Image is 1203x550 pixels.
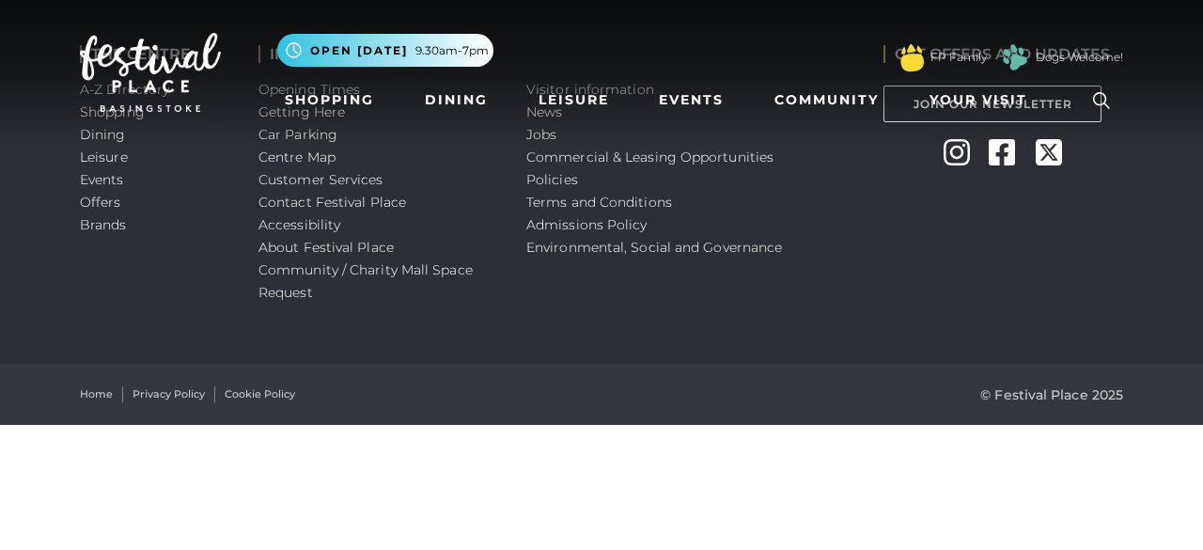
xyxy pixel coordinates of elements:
a: Terms and Conditions [526,194,672,211]
span: Your Visit [930,90,1027,110]
p: © Festival Place 2025 [980,384,1123,406]
button: Open [DATE] 9.30am-7pm [277,34,493,67]
a: Brands [80,216,127,233]
a: Cookie Policy [225,386,295,402]
a: Events [80,171,124,188]
a: Your Visit [922,83,1044,118]
a: Commercial & Leasing Opportunities [526,149,773,165]
a: Leisure [531,83,617,118]
a: Environmental, Social and Governance [526,239,782,256]
img: Festival Place Logo [80,33,221,112]
a: Contact Festival Place [258,194,406,211]
a: Policies [526,171,578,188]
a: Dogs Welcome! [1036,49,1123,66]
a: Home [80,386,113,402]
a: Customer Services [258,171,383,188]
a: Community [767,83,886,118]
span: Open [DATE] [310,42,408,59]
a: Events [651,83,731,118]
a: FP Family [930,49,987,66]
a: Accessibility [258,216,340,233]
span: 9.30am-7pm [415,42,489,59]
a: Offers [80,194,121,211]
a: Centre Map [258,149,336,165]
a: About Festival Place [258,239,394,256]
a: Dining [417,83,495,118]
a: Privacy Policy [133,386,205,402]
a: Community / Charity Mall Space Request [258,261,473,301]
a: Shopping [277,83,382,118]
a: Admissions Policy [526,216,648,233]
a: Leisure [80,149,128,165]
